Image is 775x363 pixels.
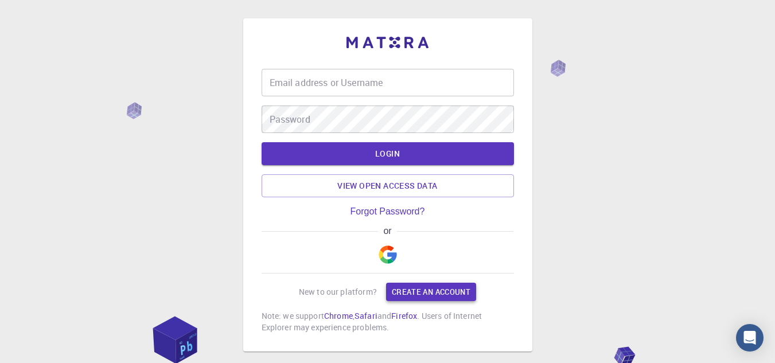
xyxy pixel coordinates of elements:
[350,206,425,217] a: Forgot Password?
[324,310,353,321] a: Chrome
[262,142,514,165] button: LOGIN
[262,310,514,333] p: Note: we support , and . Users of Internet Explorer may experience problems.
[736,324,764,352] div: Open Intercom Messenger
[386,283,476,301] a: Create an account
[299,286,377,298] p: New to our platform?
[262,174,514,197] a: View open access data
[378,226,397,236] span: or
[355,310,377,321] a: Safari
[391,310,417,321] a: Firefox
[379,245,397,264] img: Google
